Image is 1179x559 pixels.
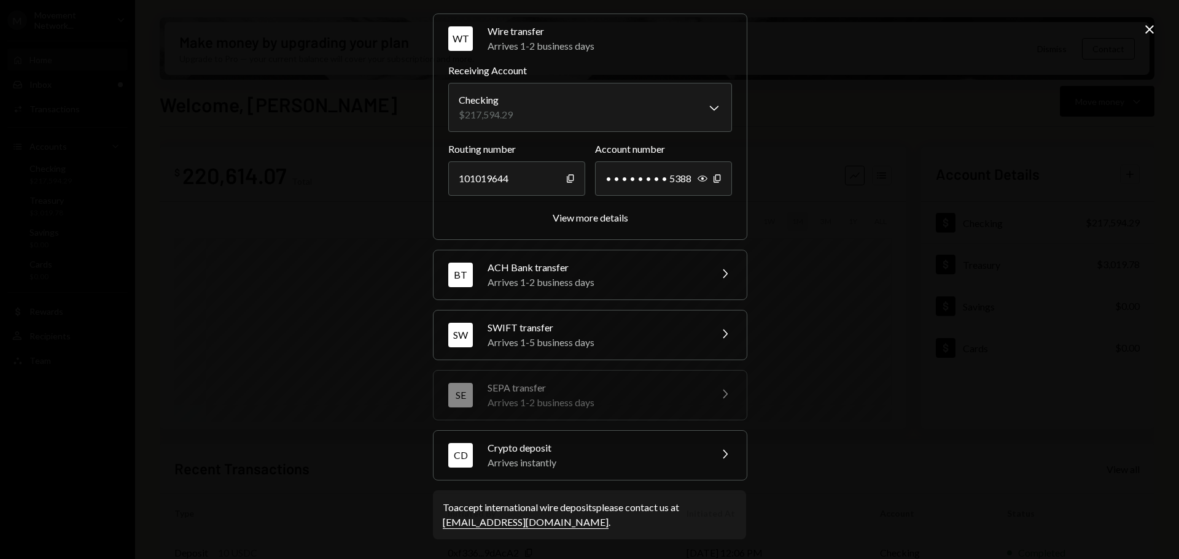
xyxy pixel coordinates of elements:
[448,63,732,225] div: WTWire transferArrives 1-2 business days
[448,263,473,287] div: BT
[448,323,473,347] div: SW
[448,26,473,51] div: WT
[488,320,702,335] div: SWIFT transfer
[488,260,702,275] div: ACH Bank transfer
[434,371,747,420] button: SESEPA transferArrives 1-2 business days
[443,500,736,530] div: To accept international wire deposits please contact us at .
[443,516,609,529] a: [EMAIL_ADDRESS][DOMAIN_NAME]
[488,441,702,455] div: Crypto deposit
[434,310,747,360] button: SWSWIFT transferArrives 1-5 business days
[448,443,473,468] div: CD
[448,142,585,156] label: Routing number
[448,161,585,196] div: 101019644
[448,83,732,132] button: Receiving Account
[595,161,732,196] div: • • • • • • • • 5388
[434,14,747,63] button: WTWire transferArrives 1-2 business days
[488,39,732,53] div: Arrives 1-2 business days
[488,275,702,290] div: Arrives 1-2 business days
[553,212,628,223] div: View more details
[553,212,628,225] button: View more details
[448,383,473,407] div: SE
[448,63,732,78] label: Receiving Account
[488,335,702,350] div: Arrives 1-5 business days
[595,142,732,156] label: Account number
[488,24,732,39] div: Wire transfer
[434,431,747,480] button: CDCrypto depositArrives instantly
[488,395,702,410] div: Arrives 1-2 business days
[488,380,702,395] div: SEPA transfer
[434,250,747,299] button: BTACH Bank transferArrives 1-2 business days
[488,455,702,470] div: Arrives instantly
